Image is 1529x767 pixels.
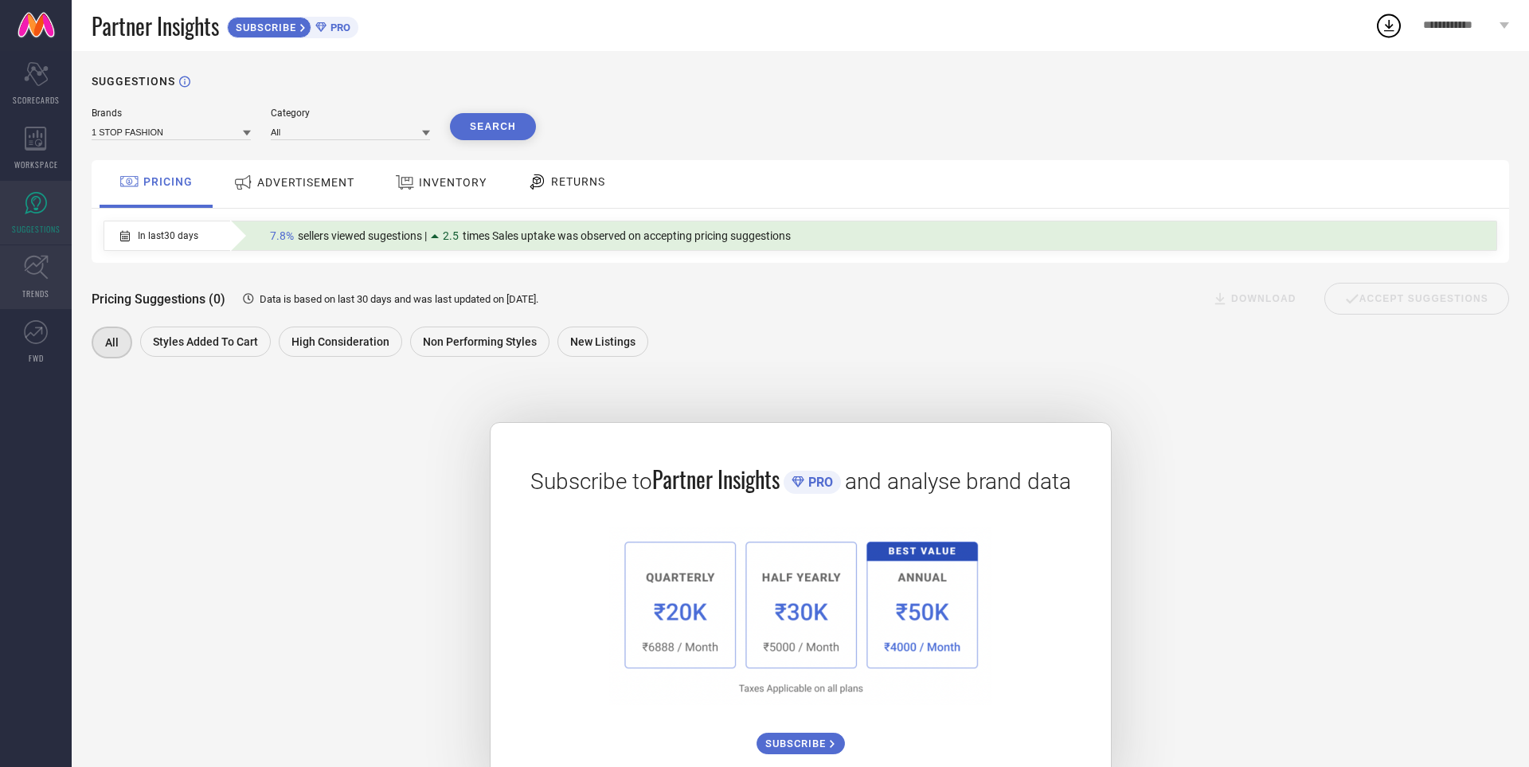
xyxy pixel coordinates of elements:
[327,22,350,33] span: PRO
[143,175,193,188] span: PRICING
[804,475,833,490] span: PRO
[227,13,358,38] a: SUBSCRIBEPRO
[443,229,459,242] span: 2.5
[92,108,251,119] div: Brands
[570,335,635,348] span: New Listings
[845,468,1071,495] span: and analyse brand data
[419,176,487,189] span: INVENTORY
[1324,283,1509,315] div: Accept Suggestions
[29,352,44,364] span: FWD
[765,738,830,749] span: SUBSCRIBE
[291,335,389,348] span: High Consideration
[105,336,119,349] span: All
[262,225,799,246] div: Percentage of sellers who have viewed suggestions for the current Insight Type
[14,158,58,170] span: WORKSPACE
[450,113,536,140] button: Search
[92,10,219,42] span: Partner Insights
[551,175,605,188] span: RETURNS
[22,288,49,299] span: TRENDS
[757,721,845,754] a: SUBSCRIBE
[153,335,258,348] span: Styles Added To Cart
[1375,11,1403,40] div: Open download list
[530,468,652,495] span: Subscribe to
[298,229,427,242] span: sellers viewed sugestions |
[92,75,175,88] h1: SUGGESTIONS
[13,94,60,106] span: SCORECARDS
[423,335,537,348] span: Non Performing Styles
[270,229,294,242] span: 7.8%
[609,527,991,705] img: 1a6fb96cb29458d7132d4e38d36bc9c7.png
[260,293,538,305] span: Data is based on last 30 days and was last updated on [DATE] .
[463,229,791,242] span: times Sales uptake was observed on accepting pricing suggestions
[257,176,354,189] span: ADVERTISEMENT
[92,292,225,307] span: Pricing Suggestions (0)
[138,230,198,241] span: In last 30 days
[12,223,61,235] span: SUGGESTIONS
[652,463,780,495] span: Partner Insights
[228,22,300,33] span: SUBSCRIBE
[271,108,430,119] div: Category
